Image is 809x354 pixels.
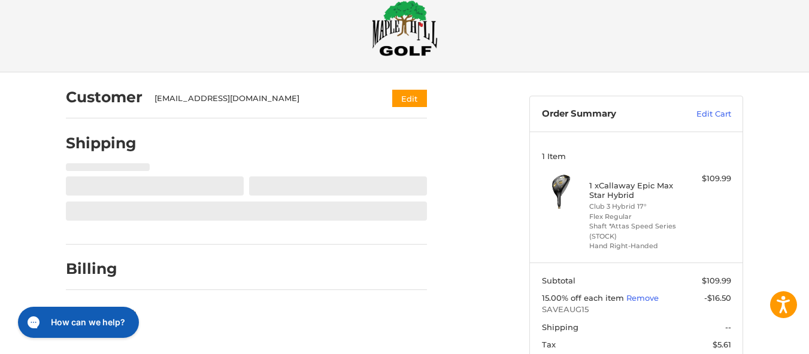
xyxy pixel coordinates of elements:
[542,276,575,285] span: Subtotal
[589,212,681,222] li: Flex Regular
[66,88,143,106] h2: Customer
[12,303,143,342] iframe: Gorgias live chat messenger
[542,108,671,120] h3: Order Summary
[392,90,427,107] button: Edit
[725,322,731,332] span: --
[542,322,578,332] span: Shipping
[589,241,681,251] li: Hand Right-Handed
[671,108,731,120] a: Edit Cart
[702,276,731,285] span: $109.99
[542,151,731,161] h3: 1 Item
[684,173,731,185] div: $109.99
[713,340,731,349] span: $5.61
[589,181,681,200] h4: 1 x Callaway Epic Max Star Hybrid
[66,134,137,152] h2: Shipping
[542,304,731,316] span: SAVEAUG15
[154,93,369,105] div: [EMAIL_ADDRESS][DOMAIN_NAME]
[66,260,136,278] h2: Billing
[704,293,731,303] span: -$16.50
[542,293,626,303] span: 15.00% off each item
[589,202,681,212] li: Club 3 Hybrid 17°
[589,221,681,241] li: Shaft *Attas Speed Series (STOCK)
[542,340,556,349] span: Tax
[626,293,659,303] a: Remove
